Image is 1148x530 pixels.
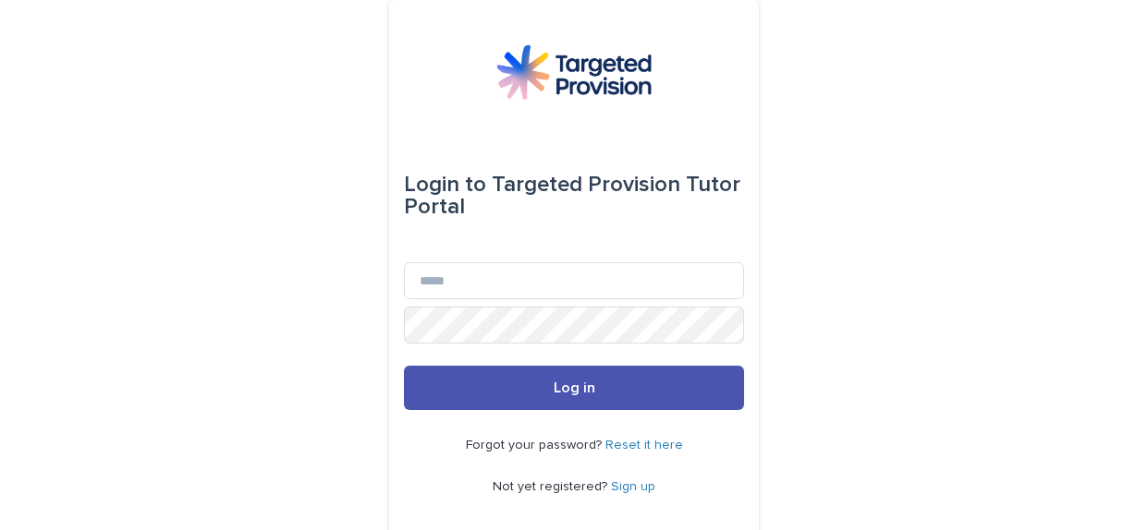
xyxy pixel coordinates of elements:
[554,380,595,395] span: Log in
[496,44,652,100] img: M5nRWzHhSzIhMunXDL62
[493,480,611,493] span: Not yet registered?
[605,439,683,452] a: Reset it here
[404,159,744,233] div: Targeted Provision Tutor Portal
[466,439,605,452] span: Forgot your password?
[404,174,486,196] span: Login to
[611,480,655,493] a: Sign up
[404,366,744,410] button: Log in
